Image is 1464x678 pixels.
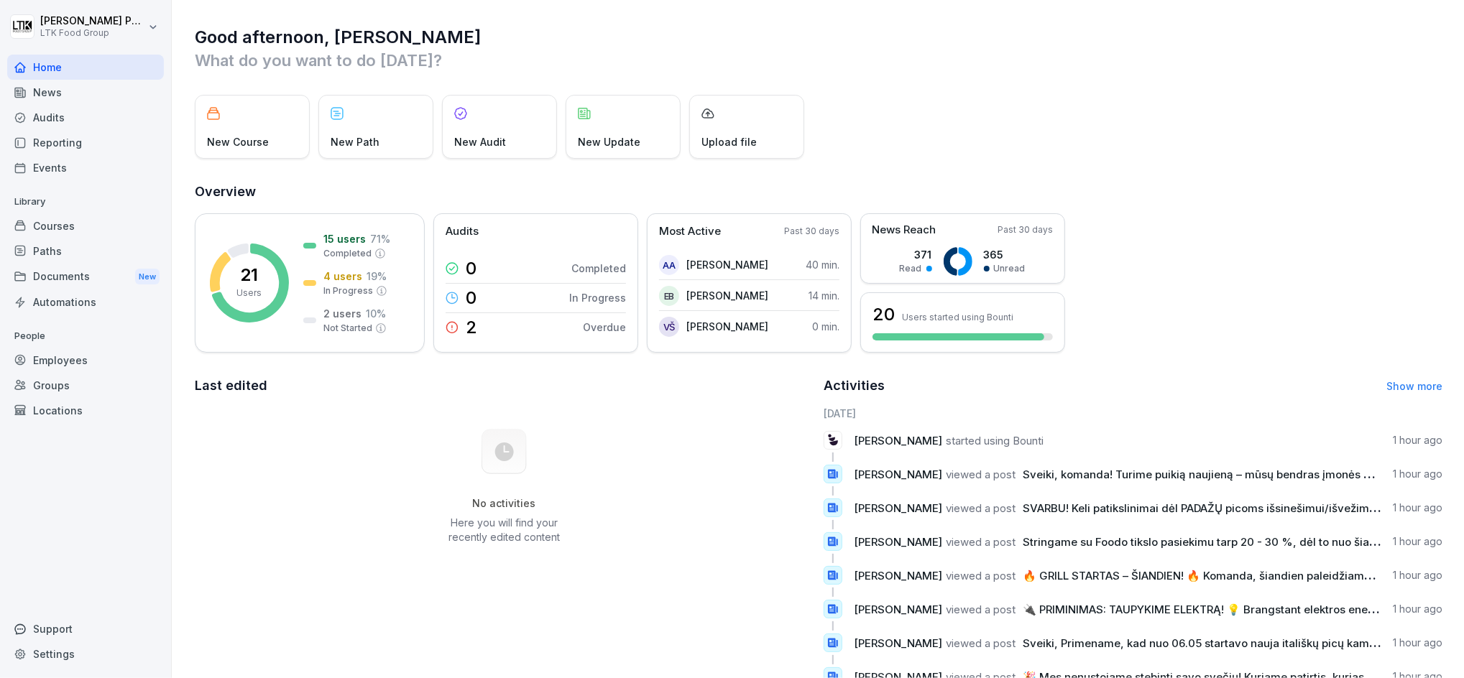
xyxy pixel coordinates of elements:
p: Audits [446,223,479,240]
p: 1 hour ago [1393,501,1442,515]
p: New Path [331,134,379,149]
a: Events [7,155,164,180]
span: [PERSON_NAME] [854,535,942,549]
span: [PERSON_NAME] [854,501,942,515]
h2: Activities [824,376,885,396]
p: 10 % [366,306,386,321]
a: Reporting [7,130,164,155]
span: [PERSON_NAME] [854,434,942,447]
p: New Audit [454,134,506,149]
span: viewed a post [946,569,1016,582]
p: [PERSON_NAME] Patalauskaitė [40,15,145,27]
p: Most Active [659,223,721,240]
p: People [7,325,164,348]
p: News Reach [872,222,936,238]
span: viewed a post [946,468,1016,481]
p: Completed [571,261,626,276]
a: Audits [7,105,164,130]
a: Automations [7,289,164,315]
p: 0 min. [812,319,839,334]
span: [PERSON_NAME] [854,569,942,582]
p: Upload file [701,134,757,149]
p: Library [7,190,164,213]
p: 0 [466,260,477,277]
p: 2 users [323,306,362,321]
p: 40 min. [806,257,839,272]
p: 1 hour ago [1393,433,1442,447]
p: 1 hour ago [1393,602,1442,616]
div: Support [7,616,164,641]
p: [PERSON_NAME] [686,288,768,303]
p: 371 [900,247,932,262]
h2: Overview [195,182,1442,202]
span: viewed a post [946,603,1016,616]
p: 14 min. [809,288,839,303]
p: 2 [466,319,477,336]
a: Paths [7,238,164,264]
p: Here you will find your recently edited content [432,516,577,544]
h1: Good afternoon, [PERSON_NAME] [195,26,1442,49]
div: AA [659,255,679,275]
p: 15 users [323,231,366,246]
p: 19 % [367,269,387,284]
span: viewed a post [946,636,1016,650]
span: started using Bounti [946,434,1044,447]
p: What do you want to do [DATE]? [195,49,1442,72]
a: Groups [7,373,164,398]
p: Completed [323,247,372,260]
div: VŠ [659,317,679,337]
a: Employees [7,348,164,373]
a: News [7,80,164,105]
span: [PERSON_NAME] [854,603,942,616]
p: 0 [466,289,477,307]
p: In Progress [569,290,626,305]
h3: 20 [873,302,895,327]
p: 1 hour ago [1393,568,1442,582]
h5: No activities [432,497,577,510]
span: viewed a post [946,501,1016,515]
p: 4 users [323,269,362,284]
div: New [135,269,160,285]
p: Read [900,262,922,275]
p: Overdue [583,320,626,335]
p: [PERSON_NAME] [686,257,768,272]
p: In Progress [323,284,373,297]
a: Courses [7,213,164,238]
span: [PERSON_NAME] [854,468,942,481]
p: Unread [994,262,1026,275]
p: 1 hour ago [1393,636,1442,650]
p: Not Started [323,322,372,335]
p: Users [237,287,262,299]
p: LTK Food Group [40,28,145,38]
p: New Course [207,134,269,149]
div: Documents [7,264,164,290]
a: Locations [7,398,164,423]
h2: Last edited [195,376,814,396]
p: [PERSON_NAME] [686,319,768,334]
div: EB [659,286,679,306]
p: Past 30 days [784,225,839,238]
p: 365 [984,247,1026,262]
a: DocumentsNew [7,264,164,290]
p: Past 30 days [998,223,1053,236]
h6: [DATE] [824,406,1442,421]
a: Home [7,55,164,80]
a: Settings [7,641,164,667]
span: viewed a post [946,535,1016,549]
p: New Update [578,134,640,149]
p: 1 hour ago [1393,467,1442,481]
p: 71 % [370,231,390,246]
p: 21 [241,266,259,284]
a: Show more [1386,380,1442,392]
